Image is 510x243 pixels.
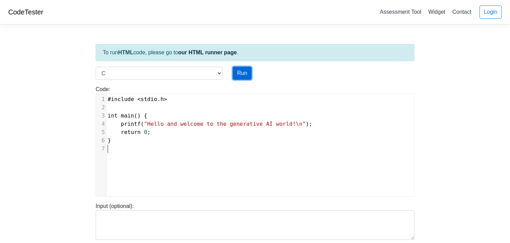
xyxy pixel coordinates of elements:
span: "Hello and welcome to the generative AI world!\n" [144,121,306,127]
span: ( ); [108,121,312,127]
span: printf [121,121,141,127]
span: h [160,96,164,102]
span: #include [108,96,134,102]
span: < [137,96,141,102]
div: 6 [96,136,106,145]
div: 1 [96,95,106,103]
strong: HTML [118,49,133,55]
span: main [121,112,134,119]
span: . [108,96,167,102]
div: 3 [96,112,106,120]
span: () { [108,112,147,119]
div: 7 [96,145,106,153]
a: Login [479,5,502,19]
span: ; [108,129,150,135]
div: To run code, please go to . [96,44,414,61]
a: Widget [425,6,448,18]
div: 4 [96,120,106,128]
span: return [121,129,141,135]
a: Contact [450,6,474,18]
a: CodeTester [8,8,43,16]
span: > [164,96,167,102]
span: } [108,137,111,144]
a: our HTML runner page [178,49,237,55]
span: stdio [141,96,157,102]
a: Assessment Tool [377,6,424,18]
div: Input (optional): [90,202,420,240]
span: 0 [144,129,147,135]
button: Run [233,67,252,80]
div: 2 [96,103,106,112]
span: int [108,112,118,119]
div: 5 [96,128,106,136]
div: Code: [90,85,420,197]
